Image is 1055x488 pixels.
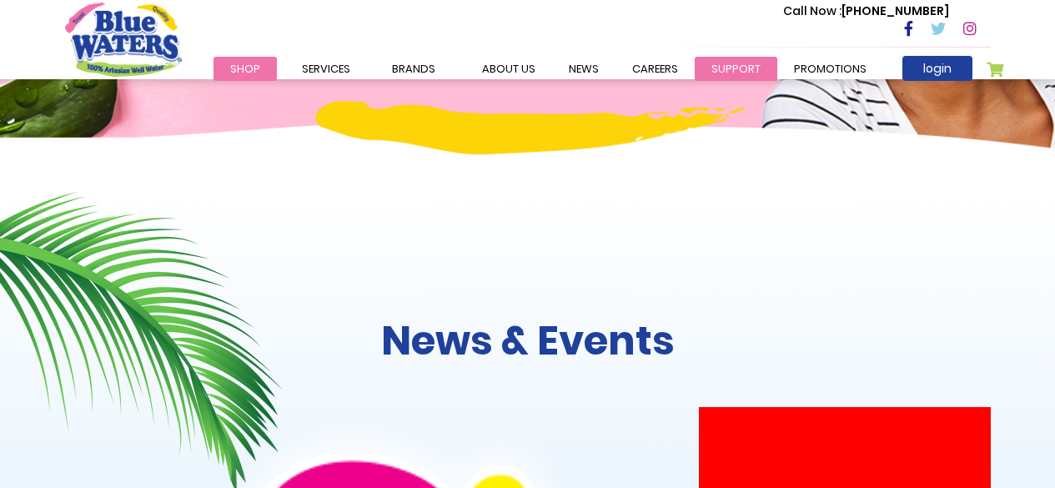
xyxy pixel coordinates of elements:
[392,61,435,77] span: Brands
[695,57,777,81] a: support
[465,57,552,81] a: about us
[302,61,350,77] span: Services
[902,56,972,81] a: login
[230,61,260,77] span: Shop
[783,3,841,19] span: Call Now :
[65,3,182,76] a: store logo
[615,57,695,81] a: careers
[777,57,883,81] a: Promotions
[552,57,615,81] a: News
[65,317,991,365] h2: News & Events
[783,3,949,20] p: [PHONE_NUMBER]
